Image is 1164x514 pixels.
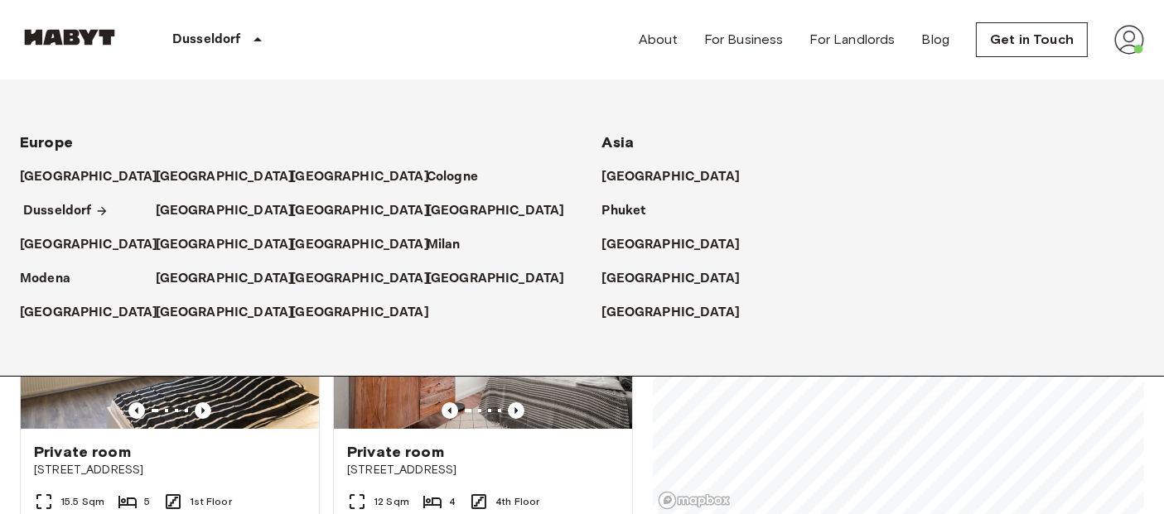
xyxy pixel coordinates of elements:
[291,303,446,323] a: [GEOGRAPHIC_DATA]
[291,201,446,221] a: [GEOGRAPHIC_DATA]
[20,269,87,289] a: Modena
[427,201,565,221] p: [GEOGRAPHIC_DATA]
[34,462,306,478] span: [STREET_ADDRESS]
[976,22,1088,57] a: Get in Touch
[34,442,131,462] span: Private room
[23,201,92,221] p: Dusseldorf
[602,235,757,255] a: [GEOGRAPHIC_DATA]
[20,269,70,289] p: Modena
[20,133,73,151] span: Europe
[156,167,294,187] p: [GEOGRAPHIC_DATA]
[20,167,175,187] a: [GEOGRAPHIC_DATA]
[291,167,446,187] a: [GEOGRAPHIC_DATA]
[291,269,429,289] p: [GEOGRAPHIC_DATA]
[427,269,582,289] a: [GEOGRAPHIC_DATA]
[347,442,444,462] span: Private room
[20,167,158,187] p: [GEOGRAPHIC_DATA]
[195,402,211,419] button: Previous image
[427,167,495,187] a: Cologne
[427,235,461,255] p: Milan
[60,494,104,509] span: 15.5 Sqm
[704,30,784,50] a: For Business
[128,402,145,419] button: Previous image
[922,30,950,50] a: Blog
[20,235,158,255] p: [GEOGRAPHIC_DATA]
[144,494,150,509] span: 5
[156,303,311,323] a: [GEOGRAPHIC_DATA]
[639,30,678,50] a: About
[291,303,429,323] p: [GEOGRAPHIC_DATA]
[427,201,582,221] a: [GEOGRAPHIC_DATA]
[449,494,456,509] span: 4
[602,235,741,255] p: [GEOGRAPHIC_DATA]
[602,201,646,221] p: Phuket
[1114,25,1144,55] img: avatar
[495,494,539,509] span: 4th Floor
[291,235,429,255] p: [GEOGRAPHIC_DATA]
[602,303,757,323] a: [GEOGRAPHIC_DATA]
[20,235,175,255] a: [GEOGRAPHIC_DATA]
[156,167,311,187] a: [GEOGRAPHIC_DATA]
[427,235,477,255] a: Milan
[20,29,119,46] img: Habyt
[602,201,663,221] a: Phuket
[291,167,429,187] p: [GEOGRAPHIC_DATA]
[156,269,311,289] a: [GEOGRAPHIC_DATA]
[602,133,635,151] span: Asia
[374,494,409,509] span: 12 Sqm
[347,462,619,478] span: [STREET_ADDRESS]
[20,303,158,323] p: [GEOGRAPHIC_DATA]
[156,269,294,289] p: [GEOGRAPHIC_DATA]
[658,491,731,510] a: Mapbox logo
[156,235,311,255] a: [GEOGRAPHIC_DATA]
[291,235,446,255] a: [GEOGRAPHIC_DATA]
[427,167,478,187] p: Cologne
[190,494,231,509] span: 1st Floor
[602,167,741,187] p: [GEOGRAPHIC_DATA]
[156,201,294,221] p: [GEOGRAPHIC_DATA]
[508,402,524,419] button: Previous image
[602,269,757,289] a: [GEOGRAPHIC_DATA]
[602,269,741,289] p: [GEOGRAPHIC_DATA]
[602,167,757,187] a: [GEOGRAPHIC_DATA]
[20,303,175,323] a: [GEOGRAPHIC_DATA]
[291,269,446,289] a: [GEOGRAPHIC_DATA]
[291,201,429,221] p: [GEOGRAPHIC_DATA]
[156,235,294,255] p: [GEOGRAPHIC_DATA]
[602,303,741,323] p: [GEOGRAPHIC_DATA]
[427,269,565,289] p: [GEOGRAPHIC_DATA]
[172,30,241,50] p: Dusseldorf
[23,201,109,221] a: Dusseldorf
[810,30,896,50] a: For Landlords
[442,402,458,419] button: Previous image
[156,303,294,323] p: [GEOGRAPHIC_DATA]
[156,201,311,221] a: [GEOGRAPHIC_DATA]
